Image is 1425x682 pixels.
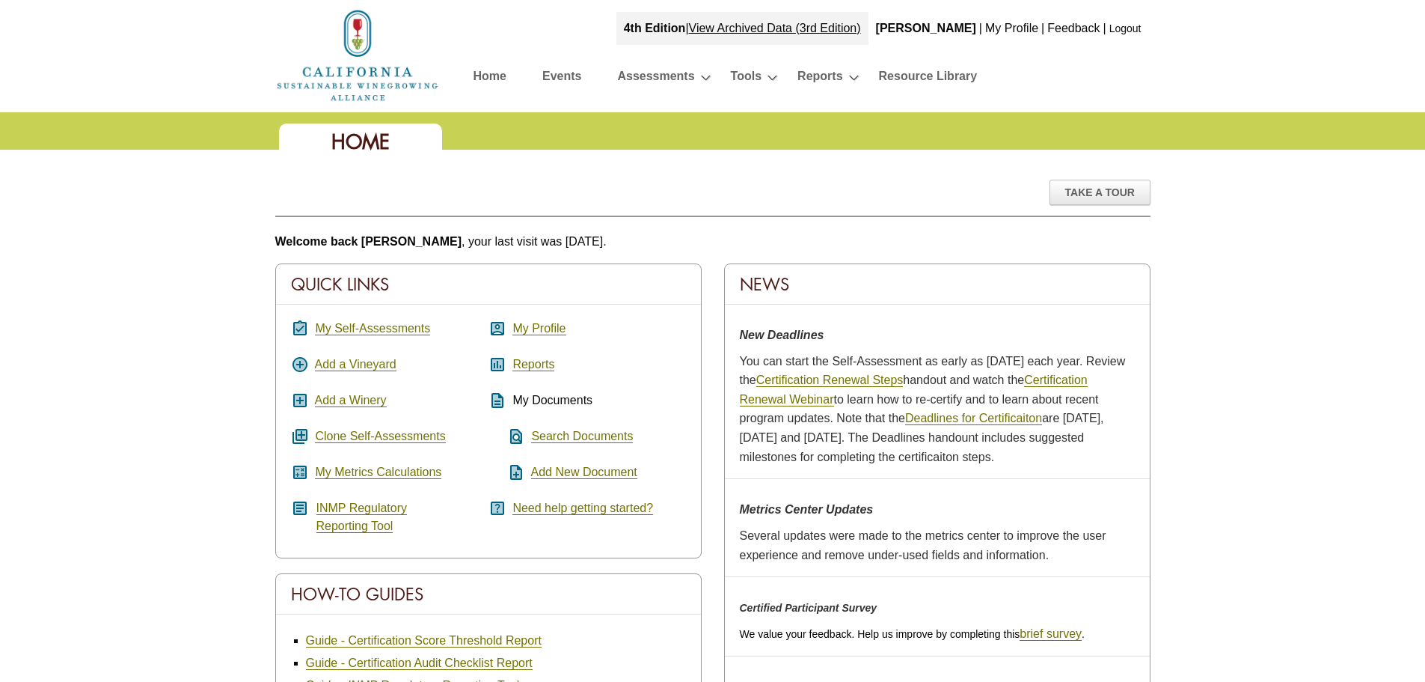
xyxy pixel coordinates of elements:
[474,66,506,92] a: Home
[488,356,506,374] i: assessment
[731,66,761,92] a: Tools
[488,499,506,517] i: help_center
[291,463,309,481] i: calculate
[542,66,581,92] a: Events
[1020,627,1082,641] a: brief survey
[315,394,387,407] a: Add a Winery
[291,320,309,338] i: assignment_turned_in
[905,412,1042,425] a: Deadlines for Certificaiton
[512,502,653,515] a: Need help getting started?
[740,628,1085,640] span: We value your feedback. Help us improve by completing this .
[876,22,976,34] b: [PERSON_NAME]
[275,48,440,61] a: Home
[276,574,701,615] div: How-To Guides
[740,602,877,614] em: Certified Participant Survey
[306,657,533,670] a: Guide - Certification Audit Checklist Report
[740,352,1135,467] p: You can start the Self-Assessment as early as [DATE] each year. Review the handout and watch the ...
[331,129,390,155] span: Home
[797,66,842,92] a: Reports
[275,7,440,103] img: logo_cswa2x.png
[316,502,408,533] a: INMP RegulatoryReporting Tool
[1102,12,1108,45] div: |
[756,374,904,387] a: Certification Renewal Steps
[275,235,462,248] b: Welcome back [PERSON_NAME]
[488,463,525,481] i: note_add
[315,466,441,479] a: My Metrics Calculations
[291,356,309,374] i: add_circle
[315,430,445,443] a: Clone Self-Assessments
[512,394,592,407] span: My Documents
[275,232,1150,252] p: , your last visit was [DATE].
[315,358,396,371] a: Add a Vineyard
[978,12,984,45] div: |
[291,499,309,517] i: article
[315,322,430,335] a: My Self-Assessments
[531,430,633,443] a: Search Documents
[291,392,309,409] i: add_box
[616,12,868,45] div: |
[512,358,554,371] a: Reports
[740,329,824,341] strong: New Deadlines
[488,320,506,338] i: account_box
[276,264,701,305] div: Quick Links
[512,322,566,335] a: My Profile
[879,66,978,92] a: Resource Library
[985,22,1038,34] a: My Profile
[740,503,874,516] strong: Metrics Center Updates
[306,634,542,648] a: Guide - Certification Score Threshold Report
[488,392,506,409] i: description
[624,22,686,34] strong: 4th Edition
[1040,12,1046,45] div: |
[689,22,861,34] a: View Archived Data (3rd Edition)
[1049,180,1150,205] div: Take A Tour
[1047,22,1100,34] a: Feedback
[1109,22,1141,34] a: Logout
[531,466,637,479] a: Add New Document
[488,427,525,445] i: find_in_page
[740,529,1106,561] span: Several updates were made to the metrics center to improve the user experience and remove under-u...
[740,374,1088,407] a: Certification Renewal Webinar
[617,66,694,92] a: Assessments
[725,264,1150,305] div: News
[291,427,309,445] i: queue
